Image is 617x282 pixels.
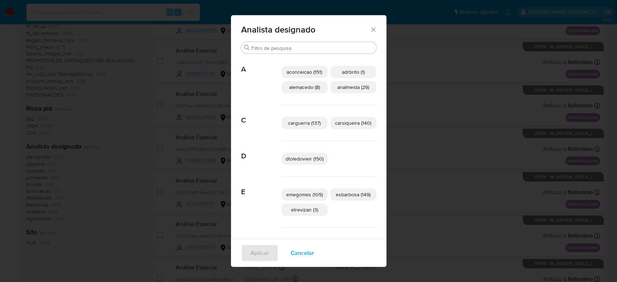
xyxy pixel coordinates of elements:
button: Cancelar [281,244,324,262]
span: esbarbosa (149) [336,191,370,198]
span: adrbrito (1) [342,68,365,76]
span: aconceicao (151) [287,68,322,76]
div: etrevizan (3) [282,204,327,216]
span: C [241,105,282,125]
span: analmeida (29) [337,84,369,91]
input: Filtro de pesquisa [251,45,373,51]
div: esbarbosa (149) [330,188,376,201]
div: emegomes (105) [282,188,327,201]
span: E [241,177,282,196]
button: Fechar [370,26,376,33]
span: alemacedo (8) [289,84,320,91]
button: Buscar [244,45,250,51]
div: alemacedo (8) [282,81,327,93]
span: emegomes (105) [286,191,323,198]
span: G [241,228,282,247]
span: D [241,141,282,161]
div: aconceicao (151) [282,66,327,78]
span: carguerra (137) [288,119,321,127]
span: Cancelar [291,245,314,261]
span: etrevizan (3) [291,206,318,213]
span: carsiqueira (140) [335,119,371,127]
div: analmeida (29) [330,81,376,93]
span: dtoledovieir (150) [286,155,324,162]
div: carsiqueira (140) [330,117,376,129]
div: dtoledovieir (150) [282,153,327,165]
div: carguerra (137) [282,117,327,129]
div: adrbrito (1) [330,66,376,78]
span: Analista designado [241,25,370,34]
span: A [241,54,282,74]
